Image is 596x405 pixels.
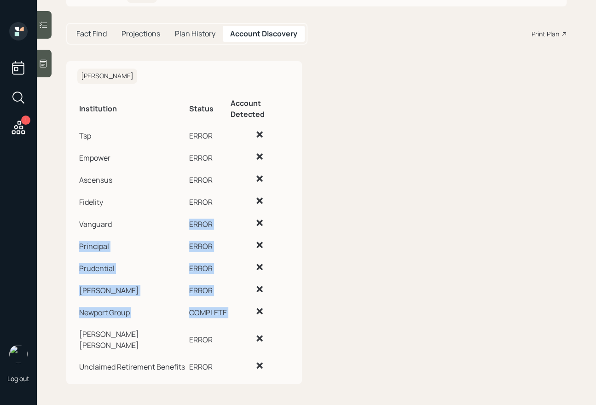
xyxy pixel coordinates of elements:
[9,345,28,363] img: hunter_neumayer.jpg
[77,145,187,168] td: Empower
[187,278,229,300] td: ERROR
[187,168,229,190] td: ERROR
[187,354,229,376] td: ERROR
[187,91,229,123] th: Status
[187,300,229,322] td: COMPLETE
[7,374,29,383] div: Log out
[187,123,229,145] td: ERROR
[77,234,187,256] td: Principal
[230,29,297,38] h5: Account Discovery
[187,256,229,278] td: ERROR
[77,256,187,278] td: Prudential
[187,322,229,354] td: ERROR
[187,212,229,234] td: ERROR
[77,91,187,123] th: Institution
[77,123,187,145] td: Tsp
[77,212,187,234] td: Vanguard
[77,168,187,190] td: Ascensus
[229,91,290,123] th: Account Detected
[77,278,187,300] td: [PERSON_NAME]
[122,29,160,38] h5: Projections
[21,116,30,125] div: 1
[187,145,229,168] td: ERROR
[77,190,187,212] td: Fidelity
[76,29,107,38] h5: Fact Find
[532,29,559,39] div: Print Plan
[187,190,229,212] td: ERROR
[175,29,215,38] h5: Plan History
[77,354,187,376] td: Unclaimed Retirement Benefits
[77,69,137,84] h6: [PERSON_NAME]
[77,300,187,322] td: Newport Group
[187,234,229,256] td: ERROR
[77,322,187,354] td: [PERSON_NAME] [PERSON_NAME]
